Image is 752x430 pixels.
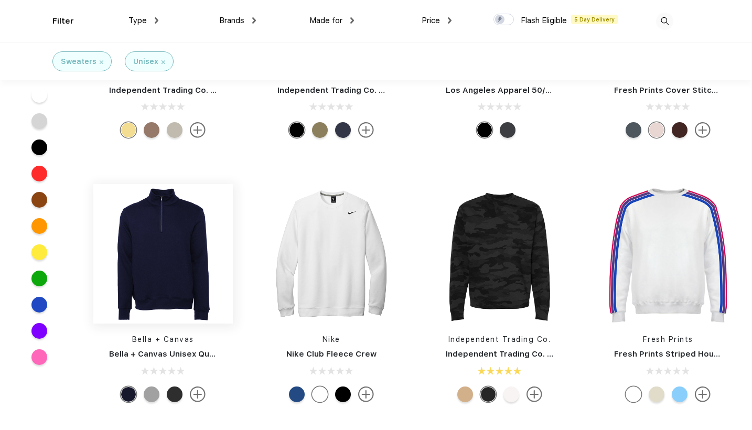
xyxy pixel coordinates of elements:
img: func=resize&h=266 [262,184,401,324]
a: Bella + Canvas [132,335,194,343]
img: more.svg [527,386,542,402]
a: Nike [323,335,340,343]
a: Bella + Canvas Unisex Quarter Zip Pullover Fleece [109,349,309,359]
div: Dark Heather Grey [500,122,515,138]
img: func=resize&h=266 [430,184,570,324]
img: more.svg [695,122,711,138]
div: Filter [52,15,74,27]
div: Unisex [133,56,158,67]
img: func=resize&h=266 [598,184,738,324]
img: dropdown.png [350,17,354,24]
img: filter_cancel.svg [162,60,165,64]
div: Classic Navy [335,122,351,138]
img: more.svg [358,386,374,402]
img: dropdown.png [155,17,158,24]
a: Independent Trading Co. Midweight Sweatshirt [446,349,635,359]
img: more.svg [190,386,206,402]
div: Beige [649,386,664,402]
div: Millennial Pink [649,122,664,138]
a: Independent Trading Co. Heavyweight Pigment-Dyed Sweatshirt [109,85,369,95]
img: filter_cancel.svg [100,60,103,64]
span: Made for [309,16,342,25]
div: White [626,386,641,402]
a: Los Angeles Apparel 50/50 Drop Shoulder Crew Neck [446,85,662,95]
div: Royal [289,386,305,402]
span: Flash Eligible [521,16,567,25]
a: Independent Trading Co. [448,335,551,343]
div: Bone [503,386,519,402]
img: more.svg [358,122,374,138]
img: dropdown.png [252,17,256,24]
div: White [312,386,328,402]
div: Dark Gry Heather [167,386,182,402]
a: Fresh Prints [643,335,693,343]
div: Black [477,122,492,138]
div: Sweaters [61,56,96,67]
div: Pigment Clay [144,122,159,138]
span: Type [128,16,147,25]
span: Brands [219,16,244,25]
div: Black Camo [480,386,496,402]
span: Price [422,16,440,25]
div: Sandstone [457,386,473,402]
div: Navy [121,386,136,402]
div: Dark Chocolate [672,122,687,138]
span: 5 Day Delivery [571,15,618,24]
div: Smokey [626,122,641,138]
div: Athletic Heather [144,386,159,402]
div: Pigment Yellow [121,122,136,138]
div: Black [289,122,305,138]
div: Olive [312,122,328,138]
img: dropdown.png [448,17,452,24]
img: more.svg [190,122,206,138]
img: func=resize&h=266 [93,184,233,324]
div: Black [335,386,351,402]
a: Independent Trading Co. Legend - Premium Heavyweight Cross-Grain Sweatshirt [277,85,605,95]
img: more.svg [695,386,711,402]
div: Light Blue [672,386,687,402]
a: Nike Club Fleece Crew [286,349,377,359]
div: Pigment Cement [167,122,182,138]
img: desktop_search.svg [656,13,673,30]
